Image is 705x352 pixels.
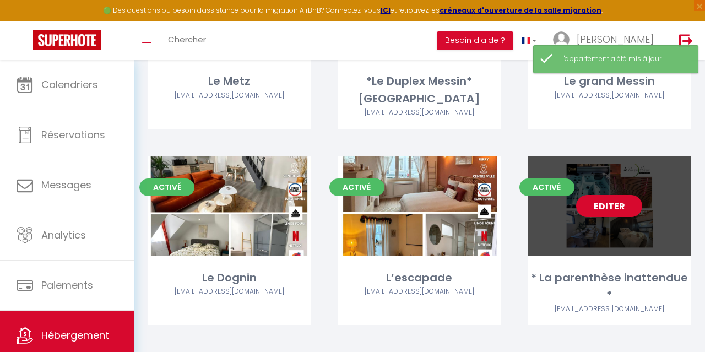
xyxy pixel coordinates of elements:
img: ... [553,31,570,48]
div: Airbnb [528,90,691,101]
a: créneaux d'ouverture de la salle migration [440,6,601,15]
div: Airbnb [338,286,501,297]
span: Hébergement [41,328,109,342]
div: Le Dognin [148,269,311,286]
span: Réservations [41,128,105,142]
div: L’escapade [338,269,501,286]
button: Ouvrir le widget de chat LiveChat [9,4,42,37]
div: Airbnb [338,107,501,118]
span: Activé [139,178,194,196]
span: Activé [329,178,384,196]
img: Super Booking [33,30,101,50]
a: ... [PERSON_NAME] [545,21,668,60]
div: Airbnb [148,90,311,101]
span: Analytics [41,228,86,242]
span: Chercher [168,34,206,45]
button: Besoin d'aide ? [437,31,513,50]
span: Calendriers [41,78,98,91]
div: Airbnb [528,304,691,315]
div: Airbnb [148,286,311,297]
a: ICI [381,6,391,15]
div: *Le Duplex Messin* [GEOGRAPHIC_DATA] [338,73,501,107]
span: [PERSON_NAME] [577,33,654,46]
div: L'appartement a été mis à jour [561,54,687,64]
a: Chercher [160,21,214,60]
img: logout [679,34,693,47]
div: Le Metz [148,73,311,90]
span: Paiements [41,278,93,292]
span: Messages [41,178,91,192]
div: * La parenthèse inattendue * [528,269,691,304]
span: Activé [519,178,574,196]
div: Le grand Messin [528,73,691,90]
a: Editer [576,195,642,217]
